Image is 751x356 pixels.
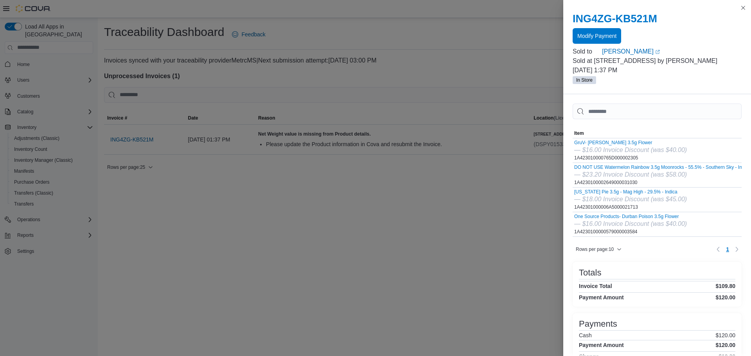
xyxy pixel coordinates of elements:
div: 1A4230100002649000031030 [574,165,751,186]
div: 1A42301000006A5000021713 [574,189,687,210]
div: — $23.20 Invoice Discount (was $58.00) [574,170,751,179]
h3: Totals [579,268,601,277]
span: 1 [726,245,729,253]
button: Rows per page:10 [573,245,625,254]
p: $120.00 [715,332,735,338]
h4: $109.80 [715,283,735,289]
button: Previous page [713,245,723,254]
h2: ING4ZG-KB521M [573,13,742,25]
button: [US_STATE] Pie 3.5g - Mag High - 29.5% - Indica [574,189,687,195]
button: DO NOT USE Watermelon Rainbow 3.5g Moonrocks - 55.5% - Southern Sky - Indica [574,165,751,170]
p: Sold at [STREET_ADDRESS] by [PERSON_NAME] [573,56,742,66]
button: Modify Payment [573,28,621,44]
h3: Payments [579,319,617,329]
button: GruV- [PERSON_NAME] 3.5g Flower [574,140,687,145]
span: Rows per page : 10 [576,246,614,252]
div: — $16.00 Invoice Discount (was $40.00) [574,219,687,229]
ul: Pagination for table: MemoryTable from EuiInMemoryTable [723,243,732,256]
button: Page 1 of 1 [723,243,732,256]
div: 1A4230100000579000003584 [574,214,687,235]
div: — $18.00 Invoice Discount (was $45.00) [574,195,687,204]
h4: Payment Amount [579,294,624,301]
nav: Pagination for table: MemoryTable from EuiInMemoryTable [713,243,742,256]
div: 1A423010000765D000002305 [574,140,687,161]
div: Sold to [573,47,600,56]
h4: Invoice Total [579,283,612,289]
svg: External link [655,50,660,54]
span: Item [574,130,584,136]
a: [PERSON_NAME]External link [602,47,742,56]
h6: Cash [579,332,592,338]
span: In Store [576,77,593,84]
span: In Store [573,76,596,84]
button: Close this dialog [738,3,748,13]
h4: Payment Amount [579,342,624,348]
input: This is a search bar. As you type, the results lower in the page will automatically filter. [573,104,742,119]
span: Modify Payment [577,32,616,40]
h4: $120.00 [715,294,735,301]
h4: $120.00 [715,342,735,348]
div: — $16.00 Invoice Discount (was $40.00) [574,145,687,155]
p: [DATE] 1:37 PM [573,66,742,75]
button: One Source Products- Durban Poison 3.5g Flower [574,214,687,219]
button: Next page [732,245,742,254]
